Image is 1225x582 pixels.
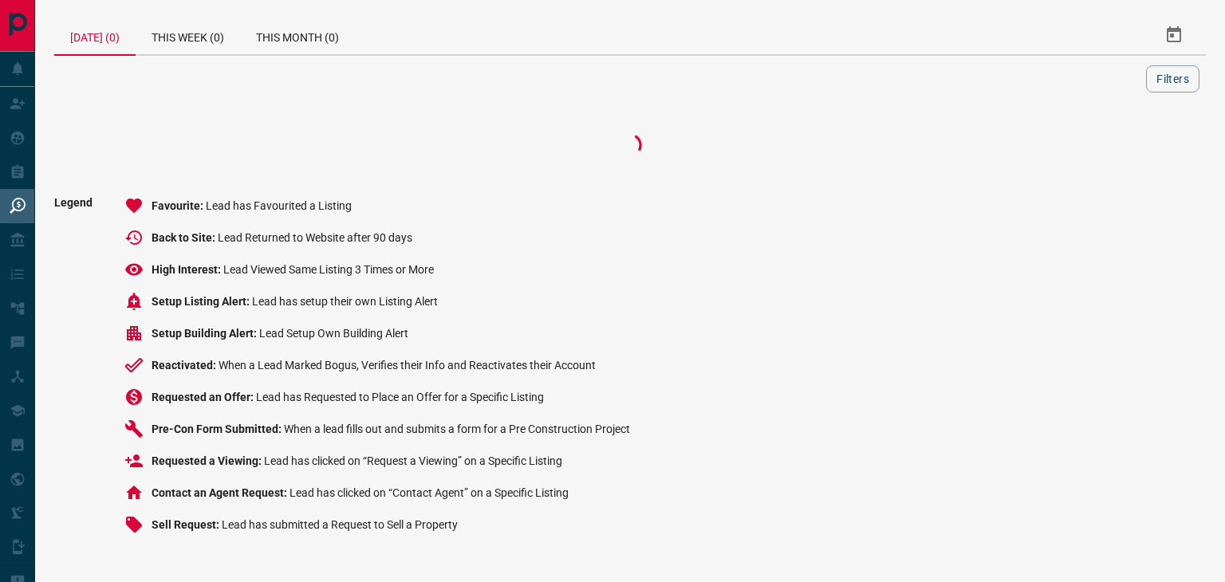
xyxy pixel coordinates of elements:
span: Lead Viewed Same Listing 3 Times or More [223,263,434,276]
span: Legend [54,196,93,547]
div: This Month (0) [240,16,355,54]
div: [DATE] (0) [54,16,136,56]
button: Filters [1146,65,1199,92]
span: When a Lead Marked Bogus, Verifies their Info and Reactivates their Account [219,359,596,372]
span: Lead Setup Own Building Alert [259,327,408,340]
span: Favourite [152,199,206,212]
div: Loading [550,129,710,161]
span: Setup Listing Alert [152,295,252,308]
span: When a lead fills out and submits a form for a Pre Construction Project [284,423,630,435]
span: Setup Building Alert [152,327,259,340]
span: High Interest [152,263,223,276]
span: Contact an Agent Request [152,486,290,499]
span: Lead has Favourited a Listing [206,199,352,212]
div: This Week (0) [136,16,240,54]
span: Requested a Viewing [152,454,264,467]
span: Lead has setup their own Listing Alert [252,295,438,308]
span: Reactivated [152,359,219,372]
span: Requested an Offer [152,391,256,403]
span: Lead Returned to Website after 90 days [218,231,412,244]
span: Sell Request [152,518,222,531]
span: Lead has clicked on “Request a Viewing” on a Specific Listing [264,454,562,467]
button: Select Date Range [1155,16,1193,54]
span: Back to Site [152,231,218,244]
span: Lead has clicked on “Contact Agent” on a Specific Listing [290,486,569,499]
span: Pre-Con Form Submitted [152,423,284,435]
span: Lead has Requested to Place an Offer for a Specific Listing [256,391,544,403]
span: Lead has submitted a Request to Sell a Property [222,518,458,531]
